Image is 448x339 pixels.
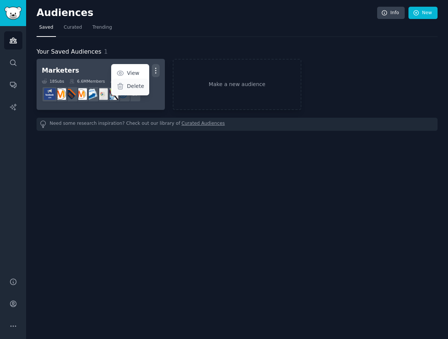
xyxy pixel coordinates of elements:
a: Curated Audiences [182,120,225,128]
a: Trending [90,22,115,37]
span: Your Saved Audiences [37,47,101,57]
img: googleads [96,88,108,100]
img: AskMarketing [75,88,87,100]
div: 6.6M Members [69,79,105,84]
a: Curated [61,22,85,37]
a: View [113,66,148,81]
img: content_marketing [54,88,66,100]
h2: Audiences [37,7,377,19]
p: Delete [127,82,144,90]
span: Curated [64,24,82,31]
span: 1 [104,48,108,55]
a: Make a new audience [173,59,301,110]
span: Trending [93,24,112,31]
img: FacebookAds [44,88,56,100]
div: Marketers [42,66,79,75]
div: Need some research inspiration? Check out our library of [37,118,438,131]
a: MarketersViewDelete18Subs6.6MMembers1.26% /mo+10OnlineMarketingMarketingResearchgoogleadsEmailmar... [37,59,165,110]
img: bigseo [65,88,76,100]
a: Saved [37,22,56,37]
p: View [127,69,139,77]
span: Saved [39,24,53,31]
img: Emailmarketing [86,88,97,100]
a: Info [377,7,405,19]
div: 18 Sub s [42,79,64,84]
img: GummySearch logo [4,7,22,20]
a: New [408,7,438,19]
